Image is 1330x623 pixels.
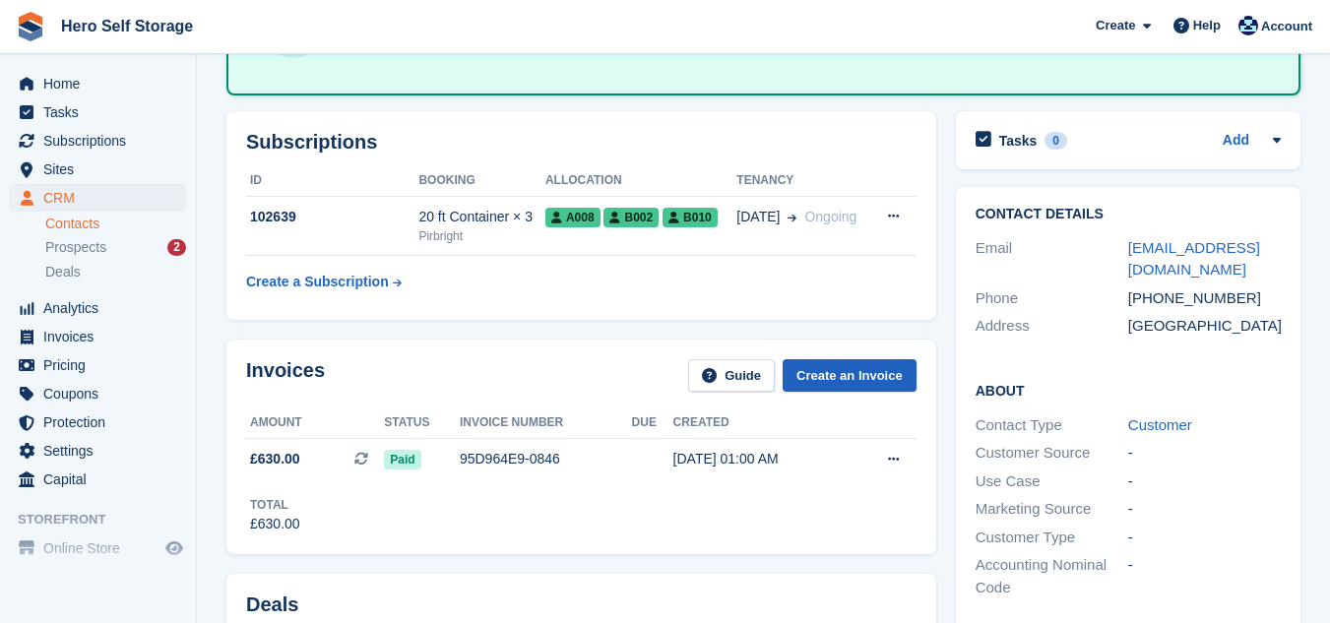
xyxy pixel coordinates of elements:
[783,359,917,392] a: Create an Invoice
[1128,554,1281,598] div: -
[10,323,186,350] a: menu
[1128,442,1281,465] div: -
[976,527,1128,549] div: Customer Type
[688,359,775,392] a: Guide
[545,208,601,227] span: A008
[246,593,298,616] h2: Deals
[43,127,161,155] span: Subscriptions
[673,449,849,469] div: [DATE] 01:00 AM
[45,215,186,233] a: Contacts
[10,380,186,407] a: menu
[10,437,186,465] a: menu
[18,510,196,530] span: Storefront
[246,264,402,300] a: Create a Subscription
[1128,416,1192,433] a: Customer
[45,263,81,281] span: Deals
[418,165,545,197] th: Booking
[10,408,186,436] a: menu
[10,70,186,97] a: menu
[10,294,186,322] a: menu
[10,127,186,155] a: menu
[1128,470,1281,493] div: -
[1261,17,1312,36] span: Account
[43,380,161,407] span: Coupons
[43,156,161,183] span: Sites
[976,315,1128,338] div: Address
[1128,315,1281,338] div: [GEOGRAPHIC_DATA]
[45,262,186,282] a: Deals
[460,407,632,439] th: Invoice number
[43,323,161,350] span: Invoices
[976,470,1128,493] div: Use Case
[976,237,1128,281] div: Email
[632,407,673,439] th: Due
[43,184,161,212] span: CRM
[736,207,780,227] span: [DATE]
[1128,287,1281,310] div: [PHONE_NUMBER]
[43,70,161,97] span: Home
[246,207,418,227] div: 102639
[545,165,736,197] th: Allocation
[976,380,1281,400] h2: About
[43,294,161,322] span: Analytics
[43,466,161,493] span: Capital
[736,165,870,197] th: Tenancy
[53,10,201,42] a: Hero Self Storage
[167,239,186,256] div: 2
[418,207,545,227] div: 20 ft Container × 3
[976,498,1128,521] div: Marketing Source
[1128,239,1260,279] a: [EMAIL_ADDRESS][DOMAIN_NAME]
[1128,527,1281,549] div: -
[976,554,1128,598] div: Accounting Nominal Code
[246,359,325,392] h2: Invoices
[162,536,186,560] a: Preview store
[1128,498,1281,521] div: -
[418,227,545,245] div: Pirbright
[460,449,632,469] div: 95D964E9-0846
[246,407,384,439] th: Amount
[804,209,856,224] span: Ongoing
[10,466,186,493] a: menu
[976,287,1128,310] div: Phone
[663,208,718,227] span: B010
[10,156,186,183] a: menu
[603,208,659,227] span: B002
[10,351,186,379] a: menu
[10,534,186,562] a: menu
[1045,132,1067,150] div: 0
[250,514,300,534] div: £630.00
[976,207,1281,222] h2: Contact Details
[976,414,1128,437] div: Contact Type
[384,407,460,439] th: Status
[384,450,420,469] span: Paid
[16,12,45,41] img: stora-icon-8386f47178a22dfd0bd8f6a31ec36ba5ce8667c1dd55bd0f319d3a0aa187defe.svg
[43,534,161,562] span: Online Store
[1193,16,1221,35] span: Help
[43,408,161,436] span: Protection
[43,98,161,126] span: Tasks
[999,132,1038,150] h2: Tasks
[1223,130,1249,153] a: Add
[246,131,917,154] h2: Subscriptions
[43,437,161,465] span: Settings
[250,496,300,514] div: Total
[976,442,1128,465] div: Customer Source
[10,184,186,212] a: menu
[43,351,161,379] span: Pricing
[45,238,106,257] span: Prospects
[673,407,849,439] th: Created
[246,272,389,292] div: Create a Subscription
[1238,16,1258,35] img: Holly Budge
[1096,16,1135,35] span: Create
[246,165,418,197] th: ID
[10,98,186,126] a: menu
[250,449,300,469] span: £630.00
[45,237,186,258] a: Prospects 2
